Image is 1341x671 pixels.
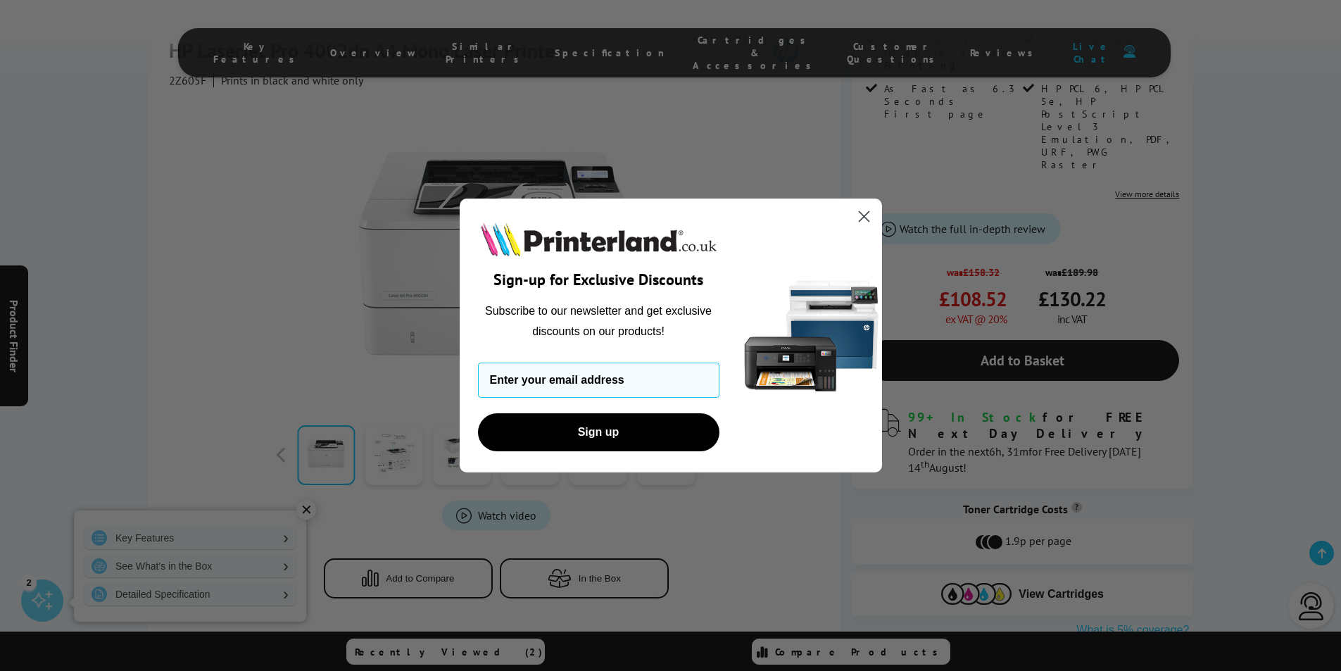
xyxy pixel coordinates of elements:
button: Sign up [478,413,719,451]
img: 5290a21f-4df8-4860-95f4-ea1e8d0e8904.png [741,199,882,472]
img: Printerland.co.uk [478,220,719,259]
span: Subscribe to our newsletter and get exclusive discounts on our products! [485,305,712,337]
input: Enter your email address [478,363,719,398]
span: Sign-up for Exclusive Discounts [493,270,703,289]
button: Close dialog [852,204,876,229]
